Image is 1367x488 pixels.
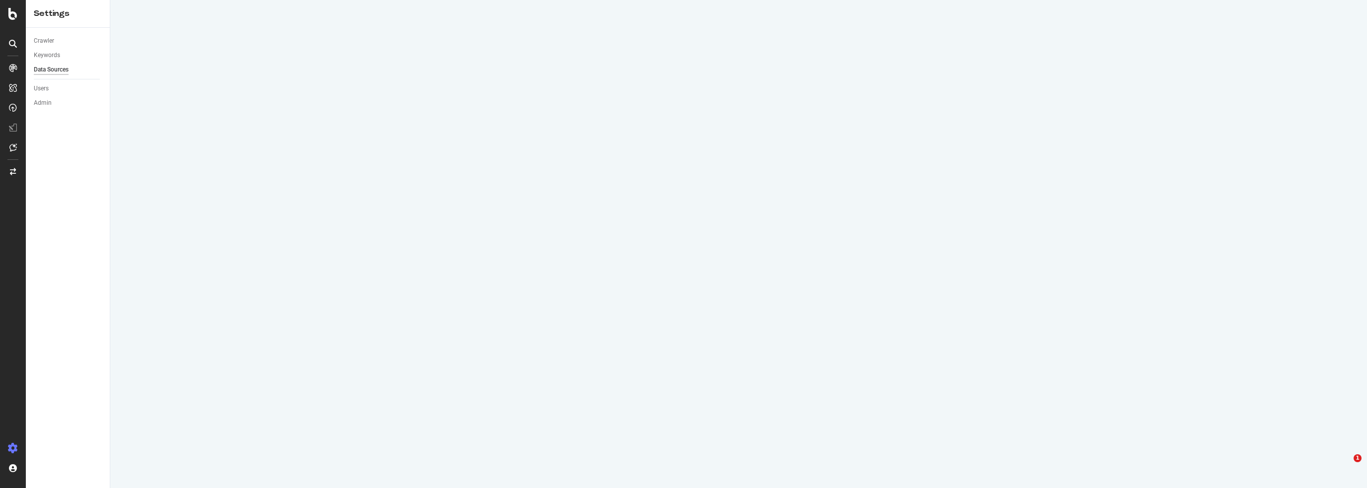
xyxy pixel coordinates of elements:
[1333,454,1357,478] iframe: Intercom live chat
[34,36,103,46] a: Crawler
[34,50,60,61] div: Keywords
[34,65,103,75] a: Data Sources
[34,98,52,108] div: Admin
[1354,454,1362,462] span: 1
[34,50,103,61] a: Keywords
[34,8,102,19] div: Settings
[34,36,54,46] div: Crawler
[34,98,103,108] a: Admin
[34,83,103,94] a: Users
[34,83,49,94] div: Users
[34,65,69,75] div: Data Sources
